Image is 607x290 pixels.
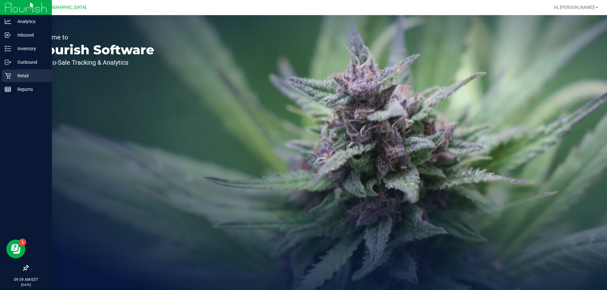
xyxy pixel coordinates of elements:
[3,277,49,282] p: 09:39 AM EDT
[5,73,11,79] inline-svg: Retail
[5,59,11,65] inline-svg: Outbound
[5,18,11,25] inline-svg: Analytics
[11,45,49,52] p: Inventory
[11,18,49,25] p: Analytics
[11,31,49,39] p: Inbound
[34,34,154,40] p: Welcome to
[34,44,154,56] p: Flourish Software
[5,32,11,38] inline-svg: Inbound
[5,45,11,52] inline-svg: Inventory
[6,240,25,258] iframe: Resource center
[11,58,49,66] p: Outbound
[5,86,11,92] inline-svg: Reports
[43,5,86,10] span: [GEOGRAPHIC_DATA]
[11,72,49,80] p: Retail
[19,239,26,246] iframe: Resource center unread badge
[34,59,154,66] p: Seed-to-Sale Tracking & Analytics
[11,86,49,93] p: Reports
[3,282,49,287] p: [DATE]
[554,5,595,10] span: Hi, [PERSON_NAME]!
